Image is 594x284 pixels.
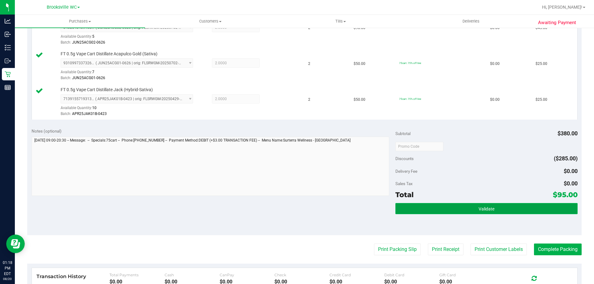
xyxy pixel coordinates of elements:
[145,19,275,24] span: Customers
[395,181,413,186] span: Sales Tax
[395,142,443,151] input: Promo Code
[554,155,578,162] span: ($285.00)
[374,244,421,255] button: Print Packing Slip
[384,273,439,277] div: Debit Card
[61,87,153,93] span: FT 0.5g Vape Cart Distillate Jack (Hybrid-Sativa)
[5,45,11,51] inline-svg: Inventory
[32,129,62,134] span: Notes (optional)
[72,40,105,45] span: JUN25ACG02-0626
[165,273,220,277] div: Cash
[536,97,547,103] span: $25.00
[3,277,12,281] p: 08/20
[395,153,414,164] span: Discounts
[6,235,25,253] iframe: Resource center
[92,70,94,74] span: 7
[538,19,576,26] span: Awaiting Payment
[564,168,578,174] span: $0.00
[354,61,365,67] span: $50.00
[61,104,200,116] div: Available Quantity:
[471,244,527,255] button: Print Customer Labels
[308,61,310,67] span: 2
[72,76,105,80] span: JUN25ACG01-0626
[428,244,463,255] button: Print Receipt
[61,40,71,45] span: Batch:
[61,112,71,116] span: Batch:
[92,106,97,110] span: 10
[5,31,11,37] inline-svg: Inbound
[3,260,12,277] p: 01:18 PM EDT
[61,51,157,57] span: FT 0.5g Vape Cart Distillate Acapulco Gold (Sativa)
[479,206,494,211] span: Validate
[5,18,11,24] inline-svg: Analytics
[490,61,500,67] span: $0.00
[72,112,107,116] span: APR25JAK01B-0423
[274,273,329,277] div: Check
[61,76,71,80] span: Batch:
[276,19,405,24] span: Tills
[5,84,11,91] inline-svg: Reports
[454,19,488,24] span: Deliveries
[542,5,582,10] span: Hi, [PERSON_NAME]!
[395,203,577,214] button: Validate
[395,131,411,136] span: Subtotal
[145,15,275,28] a: Customers
[354,97,365,103] span: $50.00
[61,32,200,44] div: Available Quantity:
[553,190,578,199] span: $95.00
[395,190,414,199] span: Total
[490,97,500,103] span: $0.00
[61,68,200,80] div: Available Quantity:
[406,15,536,28] a: Deliveries
[275,15,406,28] a: Tills
[47,5,77,10] span: Brooksville WC
[5,58,11,64] inline-svg: Outbound
[329,273,385,277] div: Credit Card
[399,97,421,100] span: 75cart: 75% off line
[15,19,145,24] span: Purchases
[395,169,417,174] span: Delivery Fee
[92,34,94,39] span: 5
[564,180,578,187] span: $0.00
[308,97,310,103] span: 2
[5,71,11,77] inline-svg: Retail
[110,273,165,277] div: Total Payments
[536,61,547,67] span: $25.00
[534,244,582,255] button: Complete Packing
[15,15,145,28] a: Purchases
[399,61,421,65] span: 75cart: 75% off line
[220,273,275,277] div: CanPay
[439,273,494,277] div: Gift Card
[557,130,578,137] span: $380.00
